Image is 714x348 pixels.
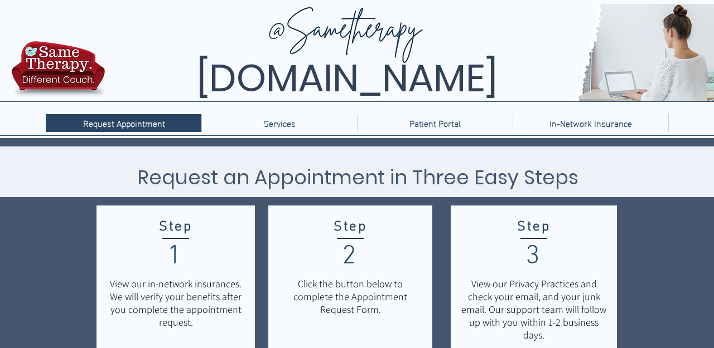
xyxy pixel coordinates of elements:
p: View our in-network insurances. We will verify your benefits after you complete the appointment r... [105,277,247,329]
span: Step [334,219,366,236]
span: Step [159,219,192,236]
span: 1 [167,241,183,273]
p: In-Network Insurance [544,114,638,132]
span: [DOMAIN_NAME] [196,52,498,105]
a: Request Appointment [46,114,201,132]
span: 3 [525,241,541,273]
a: Patient Portal [357,114,513,132]
span: Step [517,219,550,236]
span: 2 [342,241,358,273]
img: TBH.US [8,40,108,105]
a: In-Network Insurance [513,114,668,132]
p: Services [258,114,301,132]
h3: Request an Appointment in Three Easy Steps [84,163,632,192]
p: View our Privacy Practices and check your email, and your junk email. Our support team will follo... [460,277,608,341]
p: Patient Portal [404,114,466,132]
p: Click the button below to complete the Appointment Request Form. [279,277,421,316]
p: Request Appointment [78,114,171,132]
div: Services [201,114,357,132]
